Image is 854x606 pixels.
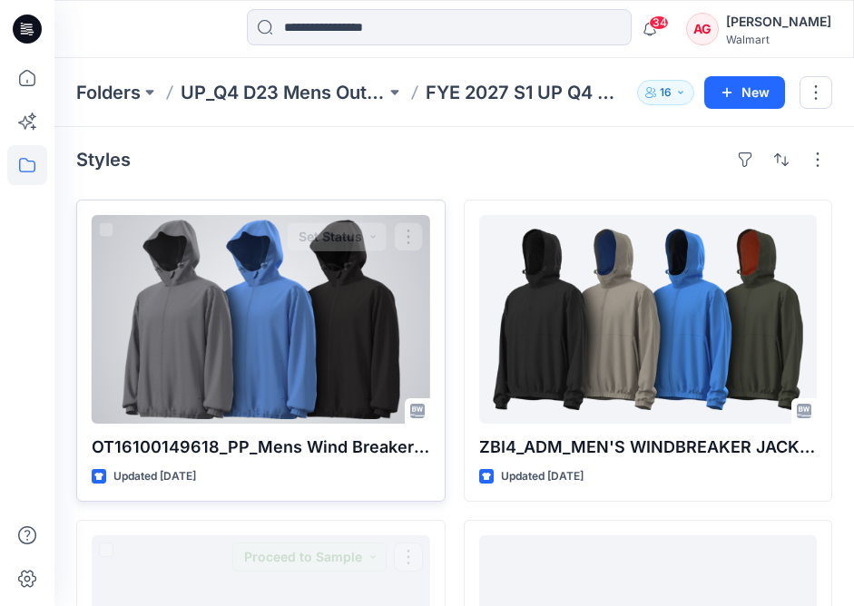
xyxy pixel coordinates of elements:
[649,15,669,30] span: 34
[479,215,818,424] a: ZBI4_ADM_MEN'S WINDBREAKER JACKET
[686,13,719,45] div: AG
[726,11,831,33] div: [PERSON_NAME]
[726,33,831,46] div: Walmart
[181,80,386,105] a: UP_Q4 D23 Mens Outerwear
[113,467,196,486] p: Updated [DATE]
[704,76,785,109] button: New
[426,80,631,105] p: FYE 2027 S1 UP Q4 Men's Outerwear
[92,215,430,424] a: OT16100149618_PP_Mens Wind Breaker Jacket_
[92,435,430,460] p: OT16100149618_PP_Mens Wind Breaker Jacket_
[501,467,584,486] p: Updated [DATE]
[637,80,694,105] button: 16
[660,83,672,103] p: 16
[76,80,141,105] a: Folders
[76,149,131,171] h4: Styles
[479,435,818,460] p: ZBI4_ADM_MEN'S WINDBREAKER JACKET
